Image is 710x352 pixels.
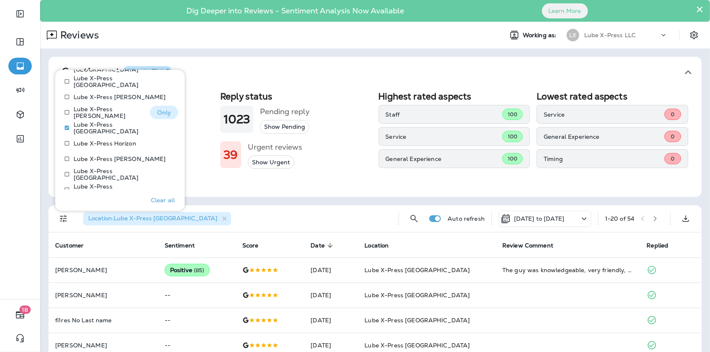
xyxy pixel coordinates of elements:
[248,156,294,169] button: Show Urgent
[605,215,634,222] div: 1 - 20 of 54
[310,242,325,249] span: Date
[386,156,502,162] p: General Experience
[304,308,358,333] td: [DATE]
[448,215,485,222] p: Auto refresh
[304,283,358,308] td: [DATE]
[364,266,470,274] span: Lube X-Press [GEOGRAPHIC_DATA]
[508,133,517,140] span: 100
[304,258,358,283] td: [DATE]
[55,57,708,88] button: SentimentWhat's This?
[55,292,151,298] p: [PERSON_NAME]
[220,91,372,102] h2: Reply status
[260,120,309,134] button: Show Pending
[148,190,178,211] button: Clear all
[544,111,664,118] p: Service
[158,283,236,308] td: --
[523,32,558,39] span: Working as:
[364,316,470,324] span: Lube X-Press [GEOGRAPHIC_DATA]
[224,148,238,162] h1: 39
[20,306,31,314] span: 18
[542,3,588,18] button: Learn More
[379,91,530,102] h2: Highest rated aspects
[74,168,171,181] p: Lube X-Press [GEOGRAPHIC_DATA]
[74,140,136,147] p: Lube X-Press Horizon
[55,317,151,324] p: fi1res No Last name
[57,29,99,41] p: Reviews
[508,111,517,118] span: 100
[248,140,302,154] h5: Urgent reviews
[48,88,702,197] div: SentimentWhat's This?
[163,10,429,12] p: Dig Deeper into Reviews - Sentiment Analysis Now Available
[696,3,704,16] button: Close
[647,242,679,249] span: Replied
[55,65,185,211] div: Filters
[8,5,32,22] button: Expand Sidebar
[55,342,151,349] p: [PERSON_NAME]
[514,215,564,222] p: [DATE] to [DATE]
[74,183,171,196] p: Lube X-Press [GEOGRAPHIC_DATA]
[364,242,400,249] span: Location
[55,242,84,249] span: Customer
[242,242,259,249] span: Score
[567,29,579,41] div: LX
[158,308,236,333] td: --
[74,59,171,73] p: Lube X-Press [GEOGRAPHIC_DATA]
[194,267,204,274] span: ( 85 )
[260,105,310,118] h5: Pending reply
[364,242,389,249] span: Location
[544,156,664,162] p: Timing
[157,109,171,116] p: Only
[386,133,502,140] p: Service
[671,155,674,162] span: 0
[55,242,94,249] span: Customer
[508,155,517,162] span: 100
[647,242,669,249] span: Replied
[151,197,175,204] p: Clear all
[74,75,171,88] p: Lube X-Press [GEOGRAPHIC_DATA]
[386,111,502,118] p: Staff
[502,242,564,249] span: Review Comment
[165,242,195,249] span: Sentiment
[502,266,633,274] div: The guy was knowledgeable, very friendly, and wasn’t overkill on the upsells
[364,291,470,299] span: Lube X-Press [GEOGRAPHIC_DATA]
[544,133,664,140] p: General Experience
[502,242,553,249] span: Review Comment
[88,214,217,222] span: Location : Lube X-Press [GEOGRAPHIC_DATA]
[310,242,336,249] span: Date
[165,264,210,276] div: Positive
[242,242,270,249] span: Score
[165,242,206,249] span: Sentiment
[8,306,32,323] button: 18
[74,156,166,162] p: Lube X-Press [PERSON_NAME]
[687,28,702,43] button: Settings
[74,106,143,119] p: Lube X-Press [PERSON_NAME]
[677,210,694,227] button: Export as CSV
[55,267,151,273] p: [PERSON_NAME]
[224,112,250,126] h1: 1023
[671,111,674,118] span: 0
[537,91,688,102] h2: Lowest rated aspects
[406,210,422,227] button: Search Reviews
[671,133,674,140] span: 0
[55,210,72,227] button: Filters
[150,106,178,119] button: Only
[584,32,636,38] p: Lube X-Press LLC
[74,121,171,135] p: Lube X-Press [GEOGRAPHIC_DATA]
[74,94,166,100] p: Lube X-Press [PERSON_NAME]
[364,342,470,349] span: Lube X-Press [GEOGRAPHIC_DATA]
[83,212,231,225] div: Location:Lube X-Press [GEOGRAPHIC_DATA]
